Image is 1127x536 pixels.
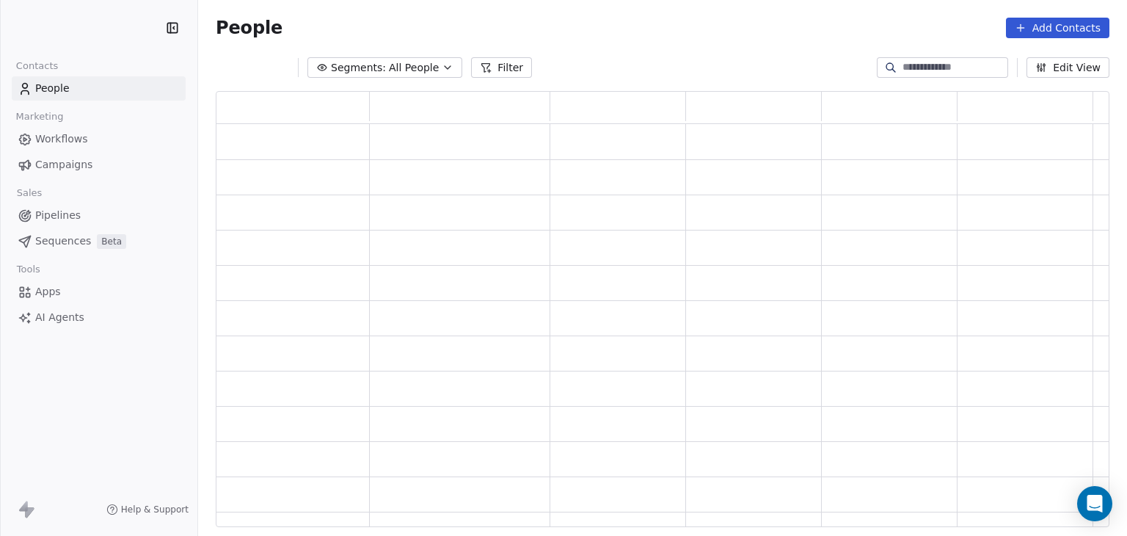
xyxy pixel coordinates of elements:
div: Open Intercom Messenger [1077,486,1112,521]
a: Apps [12,280,186,304]
span: People [35,81,70,96]
a: SequencesBeta [12,229,186,253]
a: Campaigns [12,153,186,177]
span: Marketing [10,106,70,128]
a: AI Agents [12,305,186,330]
span: Tools [10,258,46,280]
a: Help & Support [106,504,189,515]
span: Beta [97,234,126,249]
span: Pipelines [35,208,81,223]
span: AI Agents [35,310,84,325]
span: Apps [35,284,61,300]
span: People [216,17,282,39]
a: Workflows [12,127,186,151]
span: Sales [10,182,48,204]
button: Add Contacts [1006,18,1109,38]
span: Contacts [10,55,65,77]
span: Segments: [331,60,386,76]
button: Edit View [1026,57,1109,78]
span: Campaigns [35,157,92,173]
a: People [12,76,186,101]
a: Pipelines [12,203,186,228]
span: Sequences [35,233,91,249]
button: Filter [471,57,532,78]
span: Help & Support [121,504,189,515]
span: All People [389,60,439,76]
span: Workflows [35,131,88,147]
